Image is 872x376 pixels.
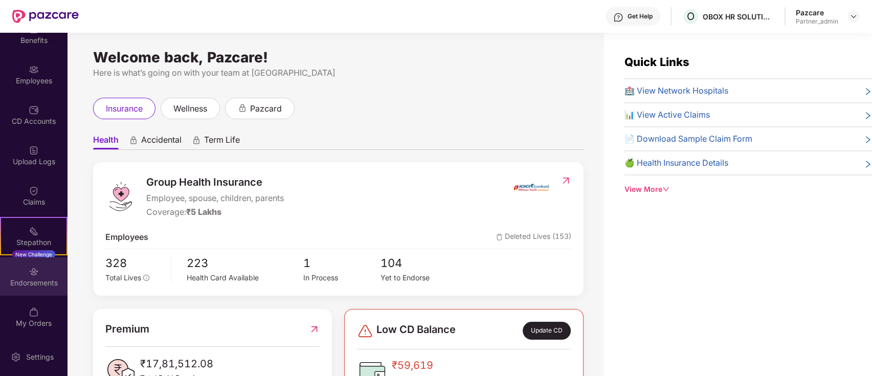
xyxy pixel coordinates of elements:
div: OBOX HR SOLUTIONS PRIVATE LIMITED (ESCP) [703,12,774,21]
span: Employee, spouse, children, parents [146,192,284,205]
img: svg+xml;base64,PHN2ZyBpZD0iVXBsb2FkX0xvZ3MiIGRhdGEtbmFtZT0iVXBsb2FkIExvZ3MiIHhtbG5zPSJodHRwOi8vd3... [29,145,39,156]
span: right [864,135,872,145]
span: 📊 View Active Claims [624,108,710,121]
span: ₹59,619 [392,358,463,373]
span: down [662,186,669,193]
span: insurance [106,102,143,115]
span: right [864,110,872,121]
img: insurerIcon [512,174,550,200]
span: 📄 Download Sample Claim Form [624,132,752,145]
div: Here is what’s going on with your team at [GEOGRAPHIC_DATA] [93,67,584,79]
div: Stepathon [1,237,66,248]
span: Deleted Lives (153) [496,231,571,244]
div: In Process [303,272,381,283]
img: deleteIcon [496,234,503,240]
span: pazcard [250,102,282,115]
div: animation [192,136,201,145]
span: 328 [105,254,164,272]
span: Group Health Insurance [146,174,284,190]
span: Employees [105,231,148,244]
span: Low CD Balance [376,322,456,340]
img: svg+xml;base64,PHN2ZyB4bWxucz0iaHR0cDovL3d3dy53My5vcmcvMjAwMC9zdmciIHdpZHRoPSIyMSIgaGVpZ2h0PSIyMC... [29,226,39,236]
span: right [864,86,872,97]
div: Yet to Endorse [381,272,458,283]
img: RedirectIcon [309,321,320,337]
span: info-circle [143,275,149,281]
img: svg+xml;base64,PHN2ZyBpZD0iRGFuZ2VyLTMyeDMyIiB4bWxucz0iaHR0cDovL3d3dy53My5vcmcvMjAwMC9zdmciIHdpZH... [357,323,373,339]
div: New Challenge [12,250,55,258]
div: Settings [23,352,57,362]
img: logo [105,181,136,212]
span: 104 [381,254,458,272]
img: New Pazcare Logo [12,10,79,23]
span: Quick Links [624,55,689,69]
img: svg+xml;base64,PHN2ZyBpZD0iQ0RfQWNjb3VudHMiIGRhdGEtbmFtZT0iQ0QgQWNjb3VudHMiIHhtbG5zPSJodHRwOi8vd3... [29,105,39,115]
span: O [687,10,695,23]
img: RedirectIcon [561,175,571,186]
div: Get Help [628,12,653,20]
span: right [864,159,872,169]
div: Update CD [523,322,571,340]
img: svg+xml;base64,PHN2ZyBpZD0iRW5kb3JzZW1lbnRzIiB4bWxucz0iaHR0cDovL3d3dy53My5vcmcvMjAwMC9zdmciIHdpZH... [29,267,39,277]
div: animation [129,136,138,145]
div: View More [624,184,872,195]
span: 223 [187,254,303,272]
span: ₹17,81,512.08 [140,356,213,372]
span: 🍏 Health Insurance Details [624,157,728,169]
img: svg+xml;base64,PHN2ZyBpZD0iRW1wbG95ZWVzIiB4bWxucz0iaHR0cDovL3d3dy53My5vcmcvMjAwMC9zdmciIHdpZHRoPS... [29,64,39,75]
div: Partner_admin [796,17,838,26]
span: Health [93,135,119,149]
span: Premium [105,321,149,337]
div: Pazcare [796,8,838,17]
div: Welcome back, Pazcare! [93,53,584,61]
img: svg+xml;base64,PHN2ZyBpZD0iSGVscC0zMngzMiIgeG1sbnM9Imh0dHA6Ly93d3cudzMub3JnLzIwMDAvc3ZnIiB3aWR0aD... [613,12,623,23]
span: Total Lives [105,273,141,282]
div: Health Card Available [187,272,303,283]
span: 🏥 View Network Hospitals [624,84,728,97]
img: svg+xml;base64,PHN2ZyBpZD0iRHJvcGRvd24tMzJ4MzIiIHhtbG5zPSJodHRwOi8vd3d3LnczLm9yZy8yMDAwL3N2ZyIgd2... [849,12,858,20]
div: Coverage: [146,206,284,218]
img: svg+xml;base64,PHN2ZyBpZD0iTXlfT3JkZXJzIiBkYXRhLW5hbWU9Ik15IE9yZGVycyIgeG1sbnM9Imh0dHA6Ly93d3cudz... [29,307,39,317]
span: Term Life [204,135,240,149]
span: Accidental [141,135,182,149]
div: animation [238,103,247,113]
span: ₹5 Lakhs [186,207,221,217]
span: wellness [173,102,207,115]
img: svg+xml;base64,PHN2ZyBpZD0iQ2xhaW0iIHhtbG5zPSJodHRwOi8vd3d3LnczLm9yZy8yMDAwL3N2ZyIgd2lkdGg9IjIwIi... [29,186,39,196]
img: svg+xml;base64,PHN2ZyBpZD0iU2V0dGluZy0yMHgyMCIgeG1sbnM9Imh0dHA6Ly93d3cudzMub3JnLzIwMDAvc3ZnIiB3aW... [11,352,21,362]
span: 1 [303,254,381,272]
